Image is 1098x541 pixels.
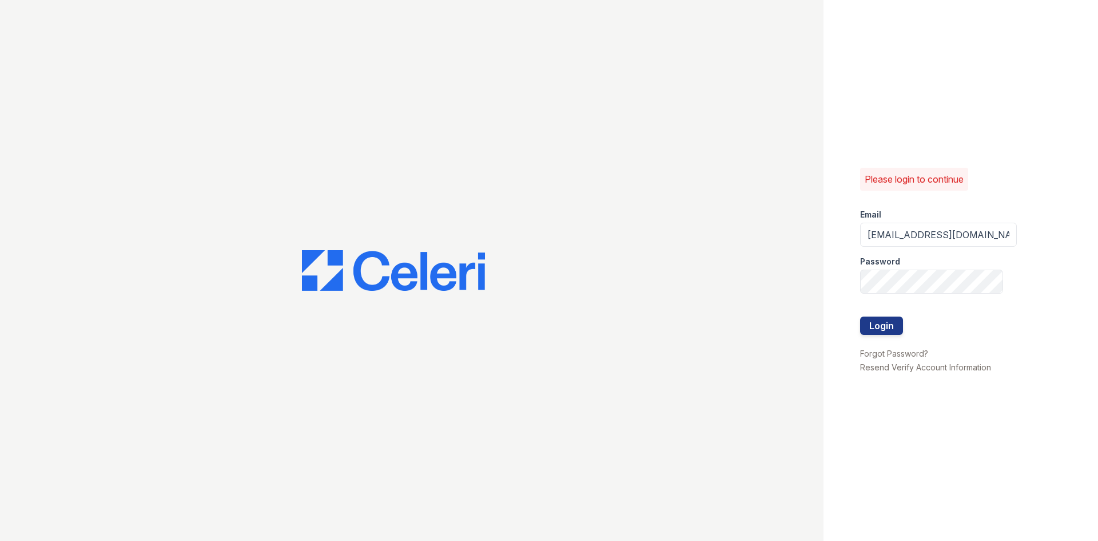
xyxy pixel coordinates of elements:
p: Please login to continue [865,172,964,186]
a: Forgot Password? [860,349,928,358]
label: Email [860,209,881,220]
label: Password [860,256,900,267]
img: CE_Logo_Blue-a8612792a0a2168367f1c8372b55b34899dd931a85d93a1a3d3e32e68fde9ad4.png [302,250,485,291]
button: Login [860,317,903,335]
a: Resend Verify Account Information [860,362,991,372]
